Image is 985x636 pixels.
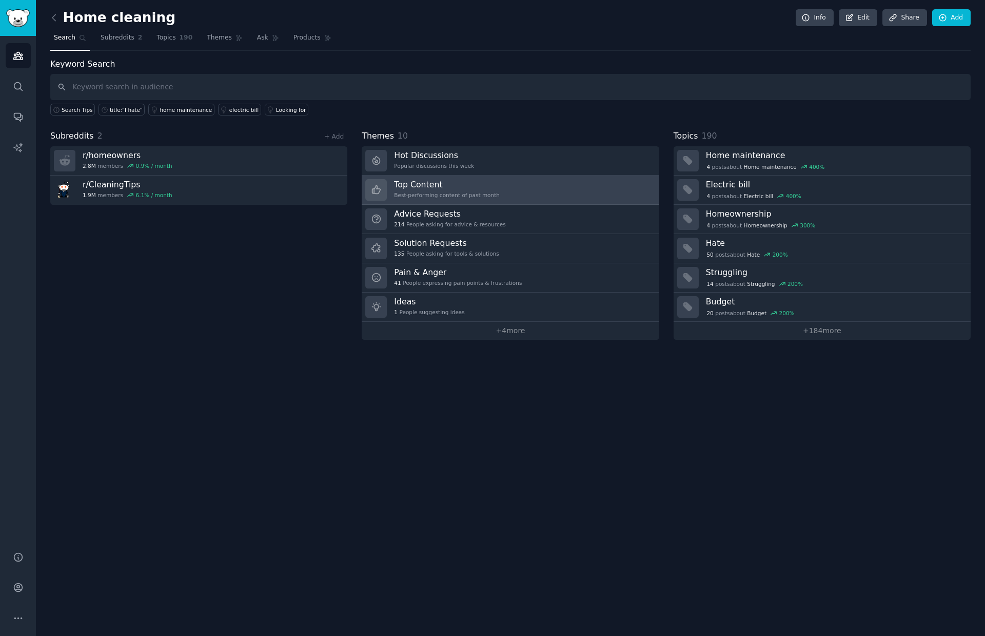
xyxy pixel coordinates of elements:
a: Solution Requests135People asking for tools & solutions [362,234,659,263]
h3: r/ CleaningTips [83,179,172,190]
div: Popular discussions this week [394,162,474,169]
a: Themes [203,30,246,51]
span: 50 [706,251,713,258]
span: 190 [180,33,193,43]
span: Topics [674,130,698,143]
span: 41 [394,279,401,286]
h3: Solution Requests [394,238,499,248]
span: 190 [701,131,717,141]
a: Struggling14postsaboutStruggling200% [674,263,971,293]
div: 400 % [809,163,824,170]
a: home maintenance [148,104,214,115]
span: 1.9M [83,191,96,199]
img: GummySearch logo [6,9,30,27]
span: 4 [706,192,710,200]
a: Hate50postsaboutHate200% [674,234,971,263]
a: Search [50,30,90,51]
img: CleaningTips [54,179,75,201]
div: post s about [706,191,802,201]
button: Search Tips [50,104,95,115]
a: Pain & Anger41People expressing pain points & frustrations [362,263,659,293]
div: People suggesting ideas [394,309,464,316]
div: Looking for [276,106,306,113]
h3: Pain & Anger [394,267,522,278]
div: 300 % [800,222,815,229]
div: 200 % [779,310,795,317]
span: 14 [706,280,713,287]
span: Home maintenance [744,163,797,170]
a: Homeownership4postsaboutHomeownership300% [674,205,971,234]
span: Subreddits [101,33,134,43]
span: Topics [156,33,175,43]
span: 10 [398,131,408,141]
h3: Ideas [394,296,464,307]
a: Add [932,9,971,27]
h3: Homeownership [706,208,963,219]
span: Subreddits [50,130,94,143]
input: Keyword search in audience [50,74,971,100]
h3: Electric bill [706,179,963,190]
span: Themes [207,33,232,43]
div: post s about [706,221,816,230]
div: Best-performing content of past month [394,191,500,199]
span: Search Tips [62,106,93,113]
h3: Advice Requests [394,208,505,219]
h3: r/ homeowners [83,150,172,161]
div: 6.1 % / month [136,191,172,199]
span: 2 [97,131,103,141]
h3: Home maintenance [706,150,963,161]
h2: Home cleaning [50,10,175,26]
div: electric bill [229,106,259,113]
div: People asking for advice & resources [394,221,505,228]
div: post s about [706,250,789,259]
span: 20 [706,310,713,317]
a: Ideas1People suggesting ideas [362,293,659,322]
div: People expressing pain points & frustrations [394,279,522,286]
div: 0.9 % / month [136,162,172,169]
span: Struggling [747,280,775,287]
a: Hot DiscussionsPopular discussions this week [362,146,659,176]
a: Top ContentBest-performing content of past month [362,176,659,205]
a: +4more [362,322,659,340]
div: home maintenance [160,106,212,113]
span: 4 [706,222,710,229]
a: r/CleaningTips1.9Mmembers6.1% / month [50,176,347,205]
h3: Struggling [706,267,963,278]
h3: Hate [706,238,963,248]
a: Info [796,9,834,27]
div: post s about [706,162,825,171]
div: members [83,191,172,199]
span: Products [293,33,321,43]
a: Topics190 [153,30,196,51]
h3: Budget [706,296,963,307]
span: Homeownership [744,222,787,229]
div: People asking for tools & solutions [394,250,499,257]
label: Keyword Search [50,59,115,69]
a: Products [290,30,335,51]
div: 200 % [787,280,803,287]
a: Electric bill4postsaboutElectric bill400% [674,176,971,205]
span: Hate [747,251,760,258]
span: Ask [257,33,268,43]
span: 2 [138,33,143,43]
h3: Hot Discussions [394,150,474,161]
div: members [83,162,172,169]
a: Budget20postsaboutBudget200% [674,293,971,322]
a: r/homeowners2.8Mmembers0.9% / month [50,146,347,176]
span: 214 [394,221,404,228]
a: Ask [253,30,283,51]
span: Themes [362,130,394,143]
div: title:"I hate" [110,106,143,113]
div: post s about [706,279,804,288]
span: 2.8M [83,162,96,169]
a: electric bill [218,104,261,115]
a: + Add [324,133,344,140]
a: Looking for [265,104,308,115]
span: 135 [394,250,404,257]
span: 1 [394,309,398,316]
a: title:"I hate" [98,104,145,115]
span: 4 [706,163,710,170]
span: Budget [747,310,766,317]
div: post s about [706,309,796,318]
a: Home maintenance4postsaboutHome maintenance400% [674,146,971,176]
